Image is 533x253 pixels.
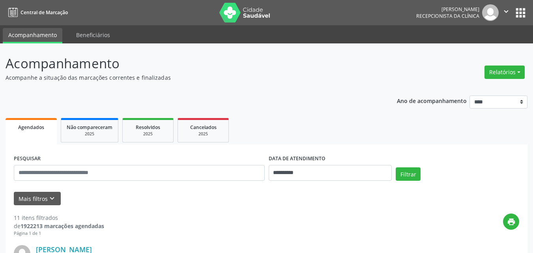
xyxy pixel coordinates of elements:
button: apps [514,6,527,20]
p: Ano de acompanhamento [397,96,467,105]
span: Central de Marcação [21,9,68,16]
label: DATA DE ATENDIMENTO [269,153,325,165]
strong: 1922213 marcações agendadas [21,222,104,230]
img: img [482,4,499,21]
label: PESQUISAR [14,153,41,165]
button: Filtrar [396,167,421,181]
button: Relatórios [484,66,525,79]
div: 2025 [128,131,168,137]
span: Resolvidos [136,124,160,131]
div: Página 1 de 1 [14,230,104,237]
div: 11 itens filtrados [14,214,104,222]
button: Mais filtroskeyboard_arrow_down [14,192,61,206]
i:  [502,7,511,16]
span: Cancelados [190,124,217,131]
p: Acompanhe a situação das marcações correntes e finalizadas [6,73,371,82]
a: Acompanhamento [3,28,62,43]
i: print [507,217,516,226]
span: Recepcionista da clínica [416,13,479,19]
div: 2025 [183,131,223,137]
a: Beneficiários [71,28,116,42]
p: Acompanhamento [6,54,371,73]
button: print [503,214,519,230]
span: Agendados [18,124,44,131]
i: keyboard_arrow_down [48,194,56,203]
a: Central de Marcação [6,6,68,19]
div: de [14,222,104,230]
span: Não compareceram [67,124,112,131]
button:  [499,4,514,21]
div: 2025 [67,131,112,137]
div: [PERSON_NAME] [416,6,479,13]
